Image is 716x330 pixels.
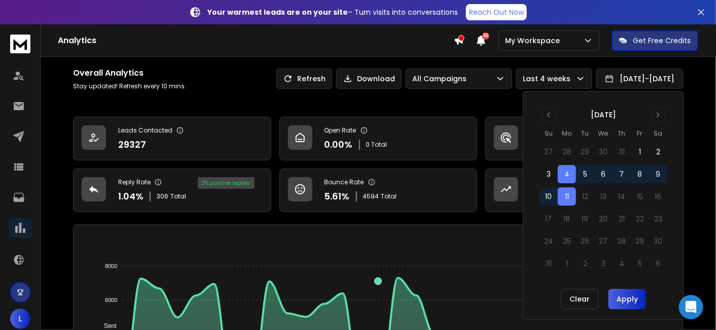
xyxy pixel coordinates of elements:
[651,108,665,122] button: Go to next month
[485,169,684,212] a: Opportunities6$600
[297,74,326,84] p: Refresh
[73,82,186,90] p: Stay updated! Refresh every 10 mins.
[366,141,387,149] p: 0 Total
[576,128,594,139] th: Tuesday
[105,297,117,303] tspan: 6000
[118,138,146,152] p: 29327
[576,143,594,161] button: 29
[73,117,271,160] a: Leads Contacted29327
[118,189,144,204] p: 1.04 %
[613,128,631,139] th: Thursday
[58,35,454,47] h1: Analytics
[596,69,684,89] button: [DATE]-[DATE]
[558,143,576,161] button: 28
[576,165,594,183] button: 5
[363,192,379,201] span: 4594
[10,309,30,329] button: L
[540,165,558,183] button: 3
[594,143,613,161] button: 30
[561,289,598,309] button: Clear
[613,165,631,183] button: 7
[558,128,576,139] th: Monday
[482,32,489,40] span: 50
[276,69,332,89] button: Refresh
[558,187,576,206] button: 11
[608,289,646,309] button: Apply
[325,126,356,135] p: Open Rate
[105,263,117,270] tspan: 8000
[381,192,397,201] span: Total
[325,189,350,204] p: 5.61 %
[540,187,558,206] button: 10
[594,128,613,139] th: Wednesday
[73,67,186,79] h1: Overall Analytics
[96,322,117,329] span: Sent
[157,192,168,201] span: 306
[558,165,576,183] button: 4
[118,126,172,135] p: Leads Contacted
[631,143,649,161] button: 1
[10,35,30,53] img: logo
[325,138,353,152] p: 0.00 %
[679,295,703,319] div: Open Intercom Messenger
[207,7,458,17] p: – Turn visits into conversations
[633,36,691,46] p: Get Free Credits
[325,178,364,186] p: Bounce Rate
[649,128,667,139] th: Saturday
[591,110,616,120] div: [DATE]
[73,169,271,212] a: Reply Rate1.04%306Total2% positive replies
[118,178,151,186] p: Reply Rate
[336,69,402,89] button: Download
[540,128,558,139] th: Sunday
[523,74,575,84] p: Last 4 weeks
[594,165,613,183] button: 6
[485,117,684,160] a: Click Rate0.00%0 Total
[198,177,255,189] div: 2 % positive replies
[207,7,348,17] strong: Your warmest leads are on your site
[279,169,478,212] a: Bounce Rate5.61%4594Total
[542,108,556,122] button: Go to previous month
[649,143,667,161] button: 2
[540,143,558,161] button: 27
[170,192,186,201] span: Total
[631,165,649,183] button: 8
[357,74,395,84] p: Download
[469,7,524,17] p: Reach Out Now
[412,74,471,84] p: All Campaigns
[505,36,564,46] p: My Workspace
[649,165,667,183] button: 9
[613,143,631,161] button: 31
[612,30,698,51] button: Get Free Credits
[466,4,527,20] a: Reach Out Now
[631,128,649,139] th: Friday
[279,117,478,160] a: Open Rate0.00%0 Total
